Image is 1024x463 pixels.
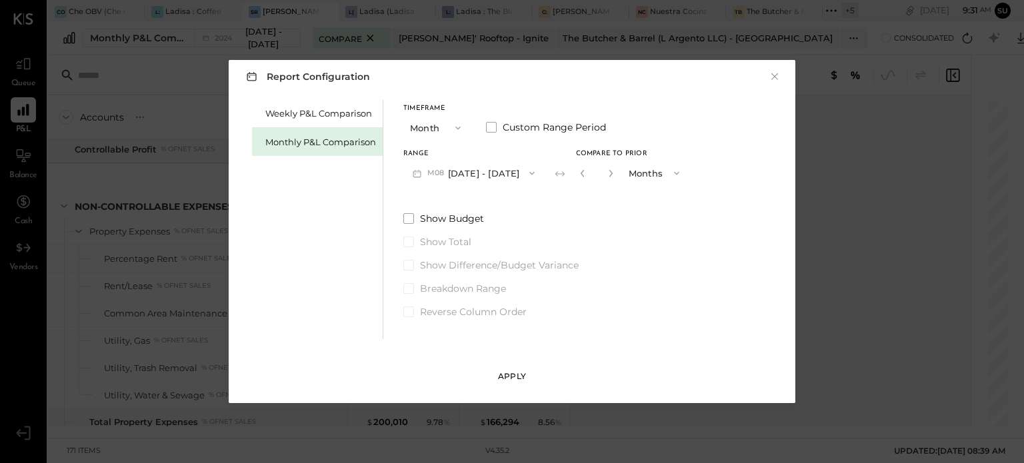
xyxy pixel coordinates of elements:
div: Weekly P&L Comparison [265,107,376,120]
div: Range [403,151,544,157]
div: Apply [498,370,526,382]
span: M08 [427,168,448,179]
span: Show Difference/Budget Variance [420,258,579,272]
div: Timeframe [403,105,470,112]
button: × [769,70,781,83]
button: Apply [479,366,545,387]
span: Compare to Prior [576,151,647,157]
button: Months [622,161,689,185]
h3: Report Configuration [243,68,370,85]
span: Reverse Column Order [420,305,527,318]
span: Breakdown Range [420,282,506,295]
button: M08[DATE] - [DATE] [403,161,544,185]
span: Show Budget [420,212,484,225]
span: Show Total [420,235,471,248]
button: Month [403,115,470,140]
span: Custom Range Period [503,121,606,134]
div: Monthly P&L Comparison [265,136,376,149]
